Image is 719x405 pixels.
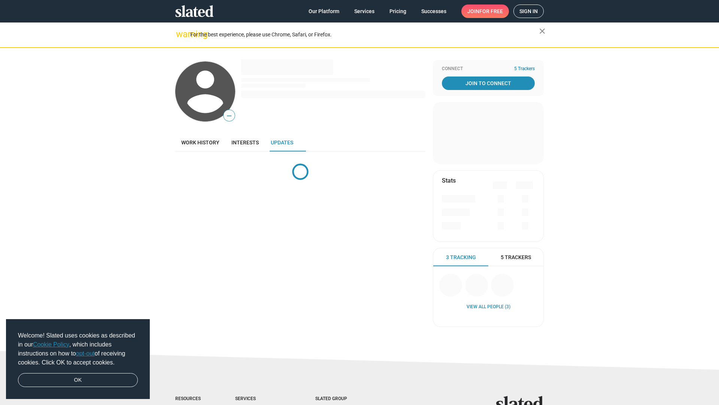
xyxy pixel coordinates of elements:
[383,4,412,18] a: Pricing
[519,5,538,18] span: Sign in
[514,66,535,72] span: 5 Trackers
[271,139,293,145] span: Updates
[461,4,509,18] a: Joinfor free
[354,4,374,18] span: Services
[181,139,219,145] span: Work history
[442,76,535,90] a: Join To Connect
[442,177,456,184] mat-card-title: Stats
[348,4,380,18] a: Services
[442,66,535,72] div: Connect
[235,396,285,402] div: Services
[309,4,339,18] span: Our Platform
[443,76,533,90] span: Join To Connect
[176,30,185,39] mat-icon: warning
[538,27,547,36] mat-icon: close
[33,341,69,348] a: Cookie Policy
[76,350,95,357] a: opt-out
[315,396,366,402] div: Slated Group
[513,4,544,18] a: Sign in
[467,304,510,310] a: View all People (3)
[303,4,345,18] a: Our Platform
[190,30,539,40] div: For the best experience, please use Chrome, Safari, or Firefox.
[175,396,205,402] div: Resources
[225,133,265,151] a: Interests
[175,133,225,151] a: Work history
[231,139,259,145] span: Interests
[6,319,150,399] div: cookieconsent
[18,331,138,367] span: Welcome! Slated uses cookies as described in our , which includes instructions on how to of recei...
[421,4,446,18] span: Successes
[501,254,531,261] span: 5 Trackers
[265,133,299,151] a: Updates
[389,4,406,18] span: Pricing
[479,4,503,18] span: for free
[18,373,138,387] a: dismiss cookie message
[415,4,452,18] a: Successes
[467,4,503,18] span: Join
[224,111,235,121] span: —
[446,254,476,261] span: 3 Tracking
